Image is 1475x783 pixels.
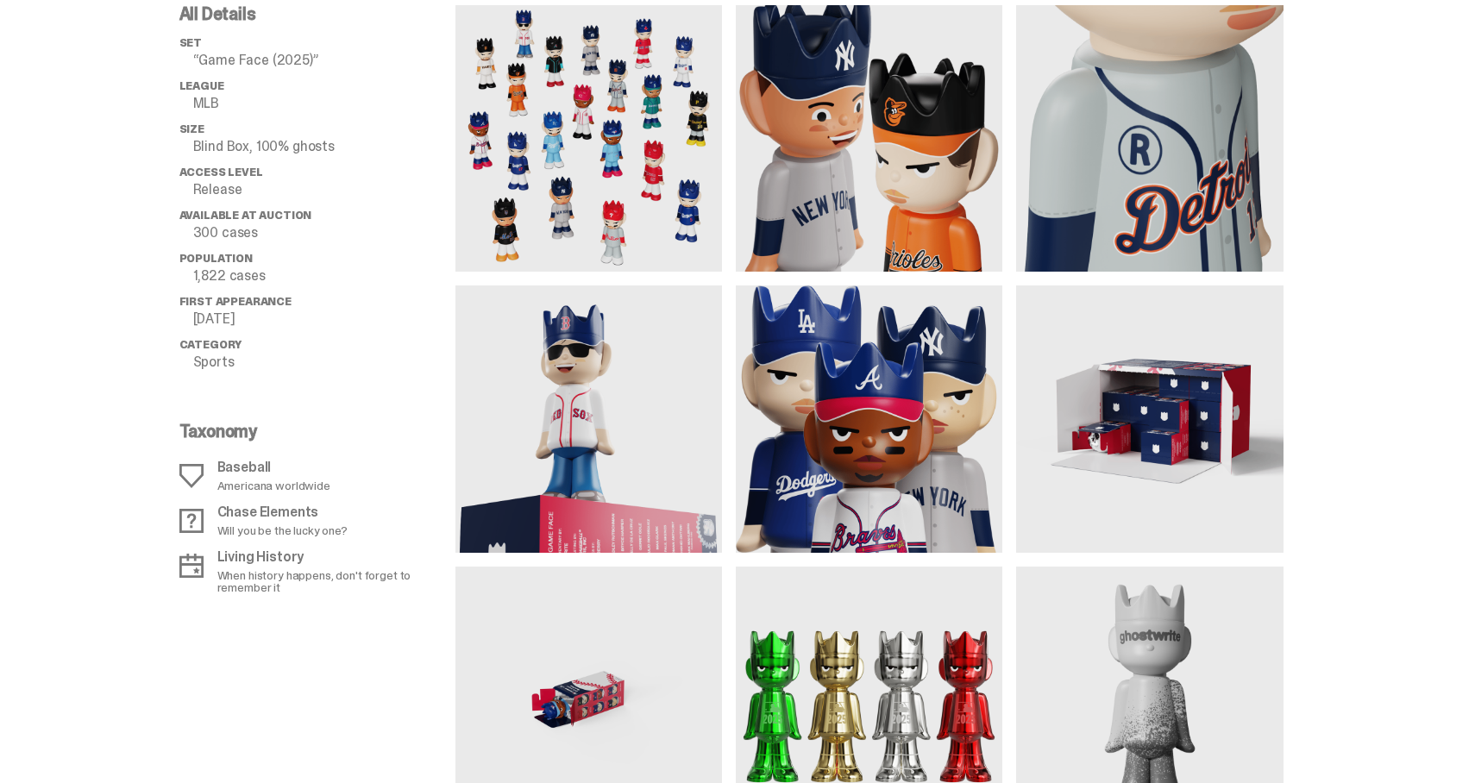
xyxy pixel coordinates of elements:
[455,285,722,552] img: media gallery image
[217,524,348,536] p: Will you be the lucky one?
[179,337,242,352] span: Category
[455,5,722,272] img: media gallery image
[193,226,455,240] p: 300 cases
[179,165,263,179] span: Access Level
[179,294,292,309] span: First Appearance
[217,550,445,564] p: Living History
[1016,5,1283,272] img: media gallery image
[179,251,253,266] span: Population
[179,423,445,440] p: Taxonomy
[217,479,330,492] p: Americana worldwide
[1016,285,1283,552] img: media gallery image
[193,355,455,369] p: Sports
[179,122,204,136] span: Size
[193,97,455,110] p: MLB
[179,5,455,22] p: All Details
[217,569,445,593] p: When history happens, don't forget to remember it
[179,35,203,50] span: set
[217,460,330,474] p: Baseball
[217,505,348,519] p: Chase Elements
[736,285,1002,552] img: media gallery image
[193,183,455,197] p: Release
[193,312,455,326] p: [DATE]
[193,140,455,153] p: Blind Box, 100% ghosts
[193,269,455,283] p: 1,822 cases
[736,5,1002,272] img: media gallery image
[179,208,312,222] span: Available at Auction
[193,53,455,67] p: “Game Face (2025)”
[179,78,224,93] span: League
